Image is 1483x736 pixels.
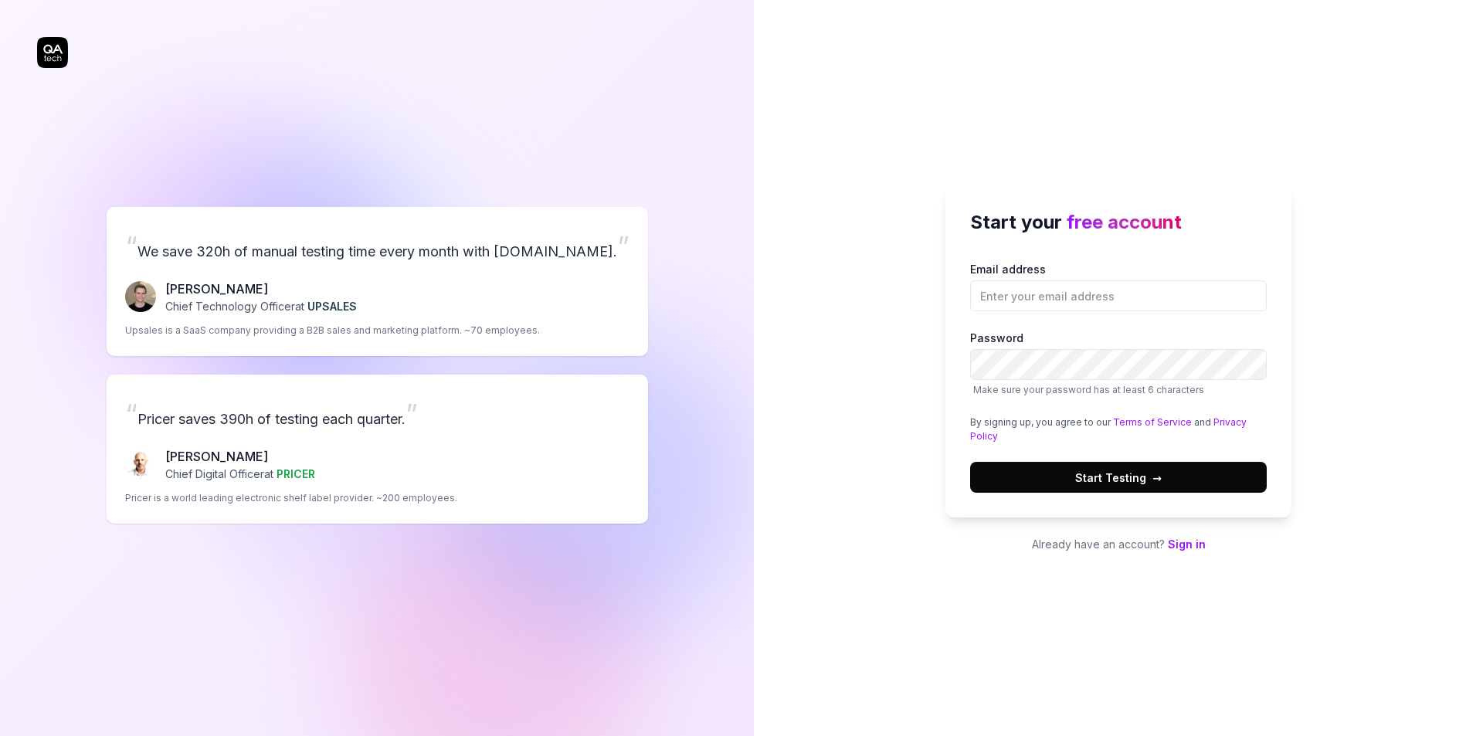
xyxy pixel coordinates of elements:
p: Pricer is a world leading electronic shelf label provider. ~200 employees. [125,491,457,505]
img: Chris Chalkitis [125,449,156,480]
label: Email address [970,261,1267,311]
input: Email address [970,280,1267,311]
span: PRICER [277,467,315,480]
span: ” [406,397,418,431]
div: By signing up, you agree to our and [970,415,1267,443]
p: [PERSON_NAME] [165,447,315,466]
span: → [1152,470,1162,486]
p: Chief Digital Officer at [165,466,315,482]
input: PasswordMake sure your password has at least 6 characters [970,349,1267,380]
p: [PERSON_NAME] [165,280,357,298]
span: Start Testing [1075,470,1162,486]
span: UPSALES [307,300,357,313]
a: “We save 320h of manual testing time every month with [DOMAIN_NAME].”Fredrik Seidl[PERSON_NAME]Ch... [107,207,648,356]
h2: Start your [970,209,1267,236]
img: Fredrik Seidl [125,281,156,312]
a: Sign in [1168,538,1206,551]
span: Make sure your password has at least 6 characters [973,384,1204,395]
p: We save 320h of manual testing time every month with [DOMAIN_NAME]. [125,226,630,267]
p: Already have an account? [945,536,1291,552]
a: Terms of Service [1113,416,1192,428]
p: Upsales is a SaaS company providing a B2B sales and marketing platform. ~70 employees. [125,324,540,337]
a: “Pricer saves 390h of testing each quarter.”Chris Chalkitis[PERSON_NAME]Chief Digital Officerat P... [107,375,648,524]
span: “ [125,229,137,263]
span: ” [617,229,630,263]
span: free account [1067,211,1182,233]
label: Password [970,330,1267,397]
p: Pricer saves 390h of testing each quarter. [125,393,630,435]
p: Chief Technology Officer at [165,298,357,314]
span: “ [125,397,137,431]
button: Start Testing→ [970,462,1267,493]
